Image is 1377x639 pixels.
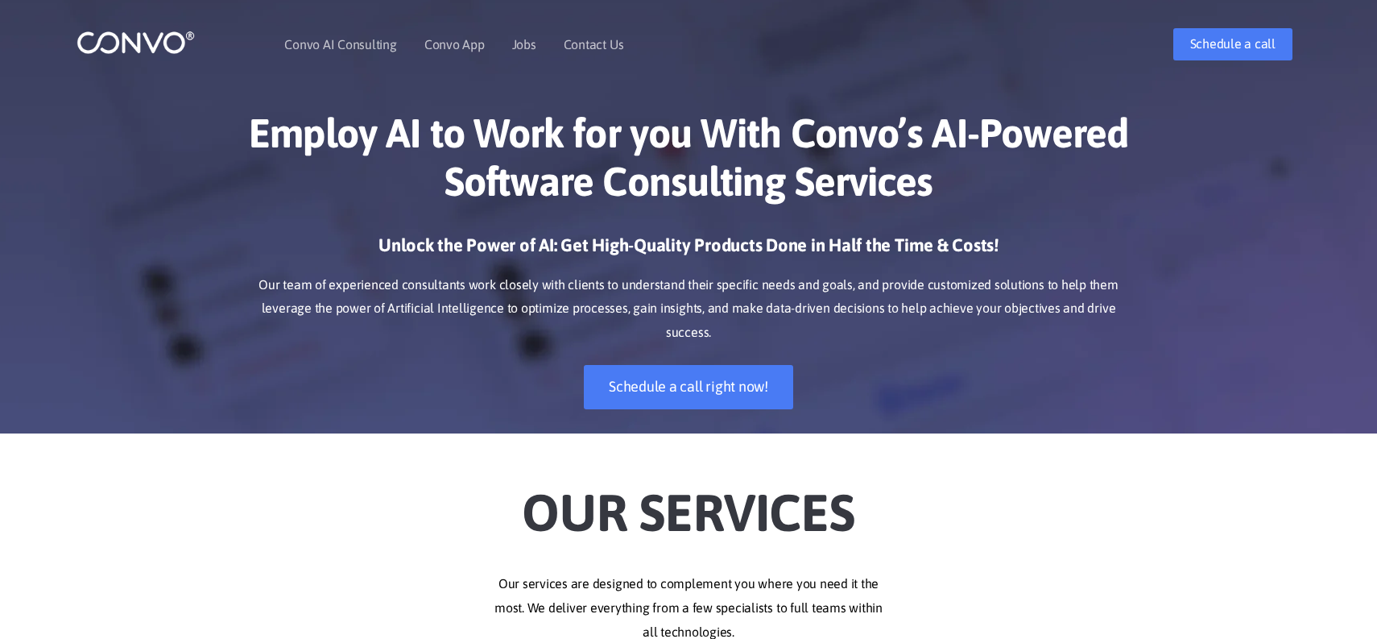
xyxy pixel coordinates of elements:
[242,109,1135,218] h1: Employ AI to Work for you With Convo’s AI-Powered Software Consulting Services
[242,458,1135,548] h2: Our Services
[284,38,396,51] a: Convo AI Consulting
[424,38,485,51] a: Convo App
[1173,28,1292,60] a: Schedule a call
[512,38,536,51] a: Jobs
[76,30,195,55] img: logo_1.png
[564,38,624,51] a: Contact Us
[242,234,1135,269] h3: Unlock the Power of AI: Get High-Quality Products Done in Half the Time & Costs!
[584,365,793,409] a: Schedule a call right now!
[242,273,1135,346] p: Our team of experienced consultants work closely with clients to understand their specific needs ...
